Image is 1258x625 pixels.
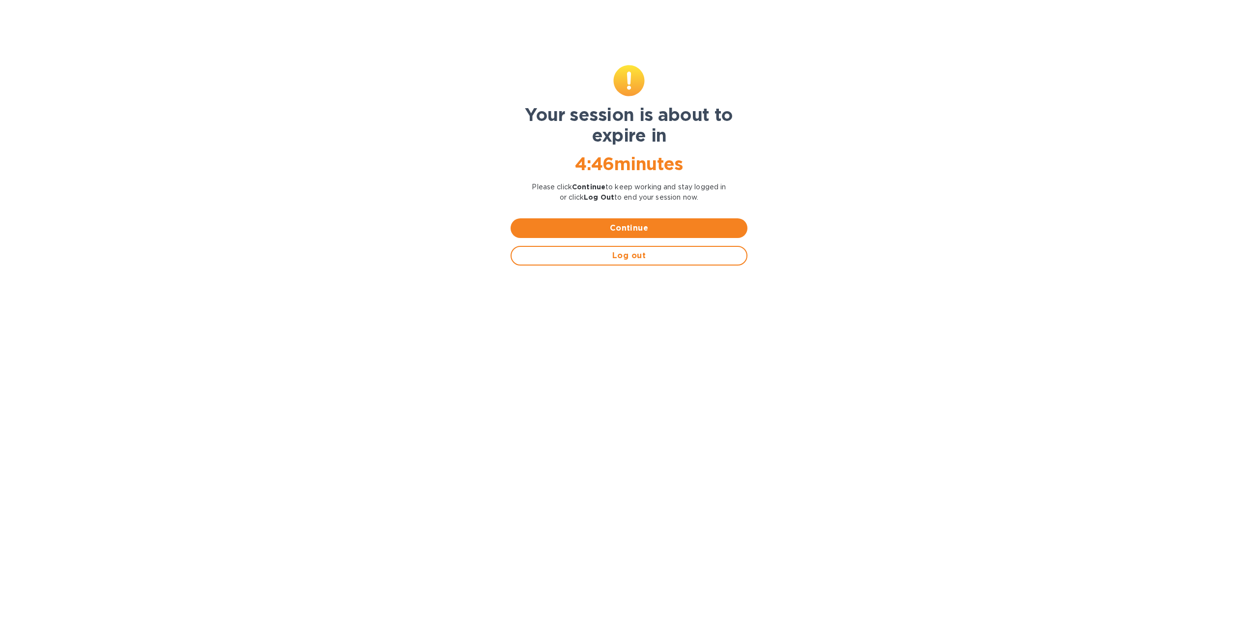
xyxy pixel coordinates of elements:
[511,246,747,266] button: Log out
[511,218,747,238] button: Continue
[518,222,740,234] span: Continue
[511,104,747,146] h1: Your session is about to expire in
[511,153,747,174] h1: 4 : 46 minutes
[519,250,739,262] span: Log out
[511,182,747,203] p: Please click to keep working and stay logged in or click to end your session now.
[572,183,605,191] b: Continue
[584,193,614,201] b: Log Out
